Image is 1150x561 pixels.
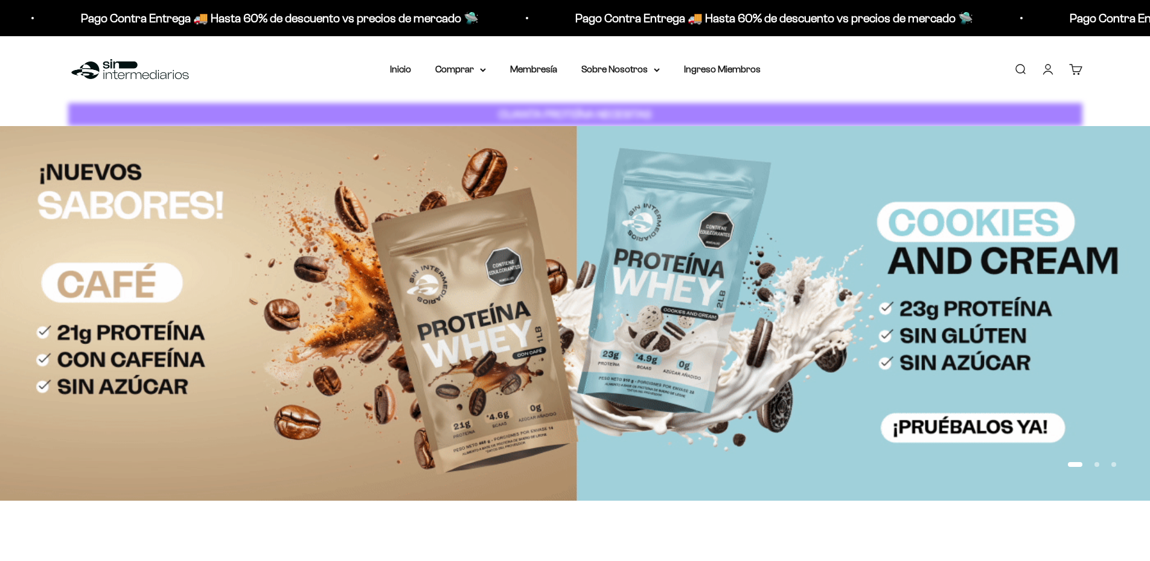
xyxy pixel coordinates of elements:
[510,64,557,74] a: Membresía
[390,64,411,74] a: Inicio
[581,62,660,77] summary: Sobre Nosotros
[80,8,478,28] p: Pago Contra Entrega 🚚 Hasta 60% de descuento vs precios de mercado 🛸
[574,8,972,28] p: Pago Contra Entrega 🚚 Hasta 60% de descuento vs precios de mercado 🛸
[684,64,761,74] a: Ingreso Miembros
[435,62,486,77] summary: Comprar
[499,108,651,121] strong: CUANTA PROTEÍNA NECESITAS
